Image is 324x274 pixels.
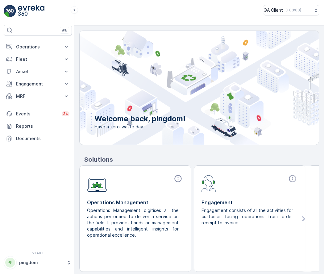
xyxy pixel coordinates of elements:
[4,65,72,78] button: Asset
[4,41,72,53] button: Operations
[201,199,298,206] p: Engagement
[94,114,185,124] p: Welcome back, pingdom!
[16,44,60,50] p: Operations
[16,56,60,62] p: Fleet
[63,111,68,116] p: 34
[4,108,72,120] a: Events34
[264,5,319,15] button: QA Client(+03:00)
[84,155,319,164] p: Solutions
[94,124,185,130] span: Have a zero-waste day
[19,259,63,266] p: pingdom
[201,174,216,192] img: module-icon
[4,132,72,145] a: Documents
[16,135,69,142] p: Documents
[16,123,69,129] p: Reports
[16,93,60,99] p: MRF
[201,207,293,226] p: Engagement consists of all the activities for customer facing operations from order receipt to in...
[4,78,72,90] button: Engagement
[264,7,283,13] p: QA Client
[16,81,60,87] p: Engagement
[16,111,58,117] p: Events
[87,199,184,206] p: Operations Management
[4,5,16,17] img: logo
[4,90,72,102] button: MRF
[4,53,72,65] button: Fleet
[16,68,60,75] p: Asset
[18,5,44,17] img: logo_light-DOdMpM7g.png
[87,207,179,238] p: Operations Management digitises all the actions performed to deliver a service on the field. It p...
[4,256,72,269] button: PPpingdom
[87,174,107,192] img: module-icon
[4,251,72,255] span: v 1.48.1
[61,28,68,33] p: ⌘B
[4,120,72,132] a: Reports
[5,258,15,268] div: PP
[285,8,301,13] p: ( +03:00 )
[52,31,319,145] img: city illustration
